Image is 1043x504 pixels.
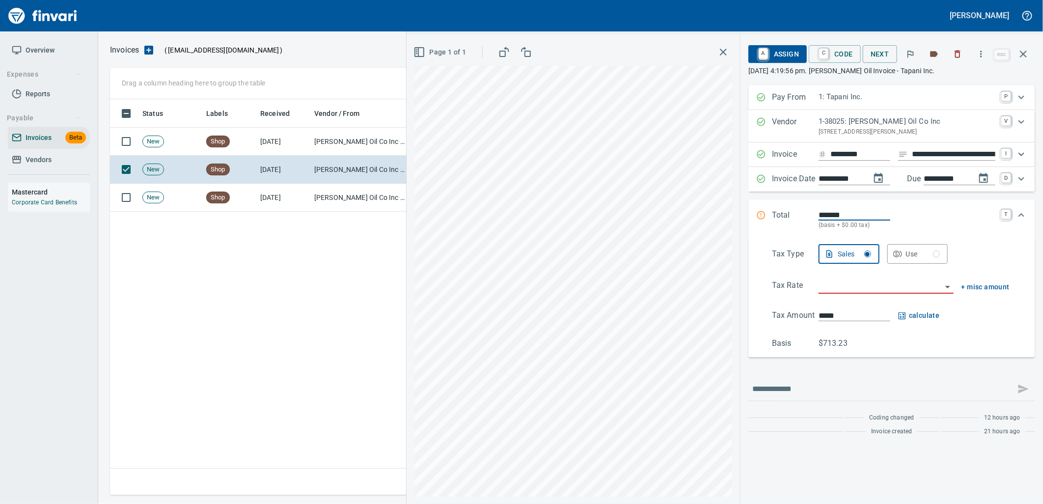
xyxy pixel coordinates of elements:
button: + misc amount [961,281,1010,293]
svg: Invoice description [898,149,908,159]
span: Status [142,108,176,119]
button: Flag [900,43,921,65]
button: Use [887,244,948,264]
button: change due date [972,167,995,190]
a: esc [994,49,1009,60]
div: Use [906,248,940,260]
p: (basis + $0.00 tax) [819,221,995,230]
span: Vendors [26,154,52,166]
button: Payable [3,109,85,127]
td: [PERSON_NAME] Oil Co Inc (1-38025) [310,156,409,184]
a: V [1001,116,1011,126]
p: Invoices [110,44,139,56]
p: Basis [772,337,819,349]
span: Received [260,108,290,119]
td: [DATE] [256,156,310,184]
button: Next [863,45,897,63]
p: [DATE] 4:19:56 pm. [PERSON_NAME] Oil Invoice - Tapani Inc. [748,66,1035,76]
button: CCode [809,45,861,63]
p: ( ) [159,45,283,55]
span: New [143,165,164,174]
p: Due [907,173,954,185]
span: Invoice created [871,427,912,437]
div: Expand [748,110,1035,142]
a: P [1001,91,1011,101]
img: Finvari [6,4,80,28]
p: Tax Amount [772,309,819,322]
span: Shop [207,137,229,146]
td: [PERSON_NAME] Oil Co Inc (1-38025) [310,128,409,156]
p: $713.23 [819,337,865,349]
button: [PERSON_NAME] [948,8,1012,23]
svg: Invoice number [819,148,826,160]
p: 1-38025: [PERSON_NAME] Oil Co Inc [819,116,995,127]
button: More [970,43,992,65]
div: Expand [748,142,1035,167]
div: Sales [838,248,871,260]
h6: Mastercard [12,187,90,197]
span: Reports [26,88,50,100]
nav: breadcrumb [110,44,139,56]
span: Received [260,108,302,119]
a: Overview [8,39,90,61]
a: Reports [8,83,90,105]
span: Labels [206,108,228,119]
a: Vendors [8,149,90,171]
button: change date [867,167,890,190]
td: [DATE] [256,128,310,156]
span: Coding changed [869,413,914,423]
span: [EMAIL_ADDRESS][DOMAIN_NAME] [167,45,280,55]
span: Beta [65,132,86,143]
p: [STREET_ADDRESS][PERSON_NAME] [819,127,995,137]
p: Tax Rate [772,280,819,294]
button: Expenses [3,65,85,84]
p: Drag a column heading here to group the table [122,78,266,88]
div: Expand [748,240,1035,358]
a: C [819,48,828,59]
div: Expand [748,85,1035,110]
h5: [PERSON_NAME] [950,10,1009,21]
span: Assign [756,46,799,62]
span: Payable [7,112,81,124]
p: Tax Type [772,248,819,264]
span: 12 hours ago [984,413,1020,423]
p: Total [772,209,819,230]
button: Upload an Invoice [139,44,159,56]
span: Shop [207,193,229,202]
span: Invoices [26,132,52,144]
span: Shop [207,165,229,174]
button: AAssign [748,45,807,63]
div: Expand [748,167,1035,192]
a: D [1001,173,1011,183]
span: Expenses [7,68,81,81]
span: New [143,137,164,146]
button: Labels [923,43,945,65]
span: New [143,193,164,202]
span: This records your message into the invoice and notifies anyone mentioned [1012,377,1035,401]
p: Invoice [772,148,819,161]
p: Vendor [772,116,819,137]
span: 21 hours ago [984,427,1020,437]
td: [DATE] [256,184,310,212]
span: Overview [26,44,55,56]
p: Invoice Date [772,173,819,186]
span: Status [142,108,163,119]
button: calculate [898,309,940,322]
a: A [759,48,768,59]
span: Close invoice [992,42,1035,66]
span: Page 1 of 1 [415,46,466,58]
button: Page 1 of 1 [412,43,470,61]
span: Vendor / From [314,108,359,119]
span: Next [871,48,889,60]
button: Sales [819,244,879,264]
span: Vendor / From [314,108,372,119]
span: Code [817,46,853,62]
p: 1: Tapani Inc. [819,91,995,103]
a: I [1001,148,1011,158]
a: T [1001,209,1011,219]
span: Labels [206,108,241,119]
p: Pay From [772,91,819,104]
a: InvoicesBeta [8,127,90,149]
